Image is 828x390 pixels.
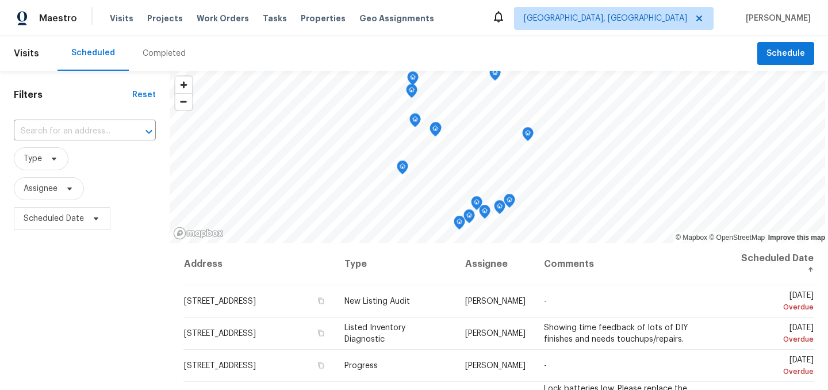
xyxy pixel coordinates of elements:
div: Map marker [397,160,408,178]
span: Scheduled Date [24,213,84,224]
span: [GEOGRAPHIC_DATA], [GEOGRAPHIC_DATA] [524,13,687,24]
a: Improve this map [768,234,825,242]
span: [STREET_ADDRESS] [184,297,256,305]
span: Zoom out [175,94,192,110]
div: Map marker [430,122,442,140]
span: Progress [344,362,378,370]
div: Overdue [734,334,814,345]
div: Reset [132,89,156,101]
div: Map marker [406,84,417,102]
span: Projects [147,13,183,24]
div: Map marker [504,194,515,212]
span: Work Orders [197,13,249,24]
button: Open [141,124,157,140]
span: - [544,362,547,370]
span: [STREET_ADDRESS] [184,330,256,338]
th: Type [335,243,457,285]
span: Type [24,153,42,165]
div: Map marker [494,200,505,218]
span: Listed Inventory Diagnostic [344,324,405,343]
button: Copy Address [316,328,326,338]
div: Map marker [471,196,482,214]
span: Geo Assignments [359,13,434,24]
a: Mapbox [676,234,707,242]
div: Map marker [463,209,475,227]
th: Comments [535,243,724,285]
span: Tasks [263,14,287,22]
h1: Filters [14,89,132,101]
button: Copy Address [316,296,326,306]
span: Visits [14,41,39,66]
span: [PERSON_NAME] [465,330,526,338]
button: Zoom out [175,93,192,110]
span: [STREET_ADDRESS] [184,362,256,370]
span: [PERSON_NAME] [465,297,526,305]
div: Map marker [522,127,534,145]
th: Address [183,243,335,285]
span: Properties [301,13,346,24]
th: Scheduled Date ↑ [724,243,814,285]
span: [PERSON_NAME] [741,13,811,24]
button: Schedule [757,42,814,66]
div: Map marker [454,216,465,234]
div: Overdue [734,366,814,377]
span: New Listing Audit [344,297,410,305]
span: - [544,297,547,305]
div: Map marker [489,67,501,85]
canvas: Map [170,71,825,243]
span: [DATE] [734,356,814,377]
span: [PERSON_NAME] [465,362,526,370]
div: Map marker [430,123,441,140]
span: Maestro [39,13,77,24]
div: Map marker [407,71,419,89]
div: Map marker [409,113,421,131]
div: Scheduled [71,47,115,59]
input: Search for an address... [14,123,124,140]
button: Copy Address [316,360,326,370]
span: [DATE] [734,292,814,313]
button: Zoom in [175,77,192,93]
div: Completed [143,48,186,59]
a: OpenStreetMap [709,234,765,242]
span: Schedule [766,47,805,61]
a: Mapbox homepage [173,227,224,240]
th: Assignee [456,243,535,285]
div: Overdue [734,301,814,313]
span: Showing time feedback of lots of DIY finishes and needs touchups/repairs. [544,324,688,343]
span: Visits [110,13,133,24]
span: Assignee [24,183,57,194]
div: Map marker [479,205,490,223]
span: [DATE] [734,324,814,345]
